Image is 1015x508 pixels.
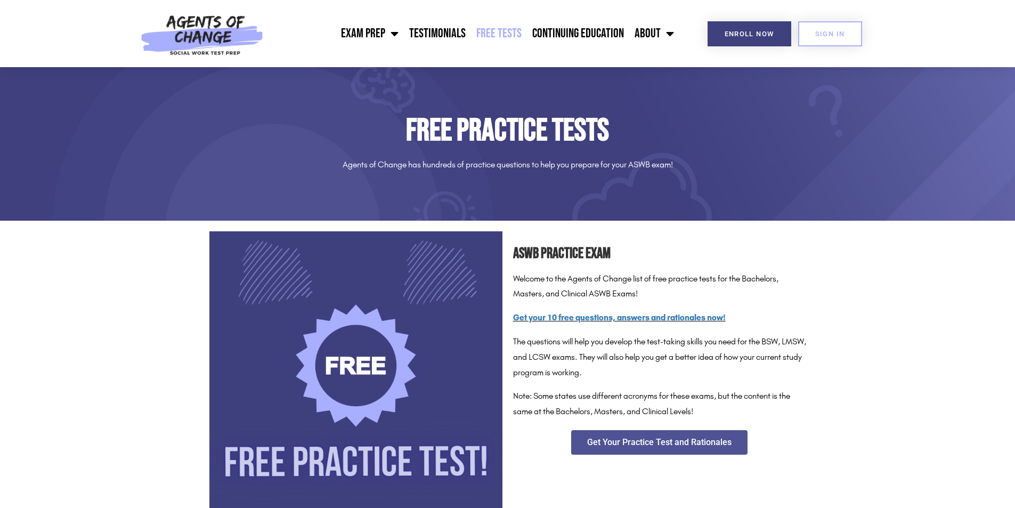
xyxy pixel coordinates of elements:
a: Exam Prep [336,20,404,47]
a: Get your 10 free questions, answers and rationales now! [513,312,726,322]
p: Agents of Change has hundreds of practice questions to help you prepare for your ASWB exam! [209,157,806,173]
span: Enroll Now [725,30,774,37]
a: Continuing Education [527,20,629,47]
p: Note: Some states use different acronyms for these exams, but the content is the same at the Bach... [513,389,806,420]
a: Enroll Now [708,21,791,46]
span: SIGN IN [815,30,845,37]
p: The questions will help you develop the test-taking skills you need for the BSW, LMSW, and LCSW e... [513,334,806,380]
a: Testimonials [404,20,471,47]
a: About [629,20,679,47]
h1: Free Practice Tests [209,115,806,147]
span: Get Your Practice Test and Rationales [587,438,732,447]
a: Get Your Practice Test and Rationales [571,430,748,455]
p: Welcome to the Agents of Change list of free practice tests for the Bachelors, Masters, and Clini... [513,271,806,302]
nav: Menu [269,20,679,47]
a: Free Tests [471,20,527,47]
a: SIGN IN [798,21,862,46]
h2: ASWB Practice Exam [513,242,806,266]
